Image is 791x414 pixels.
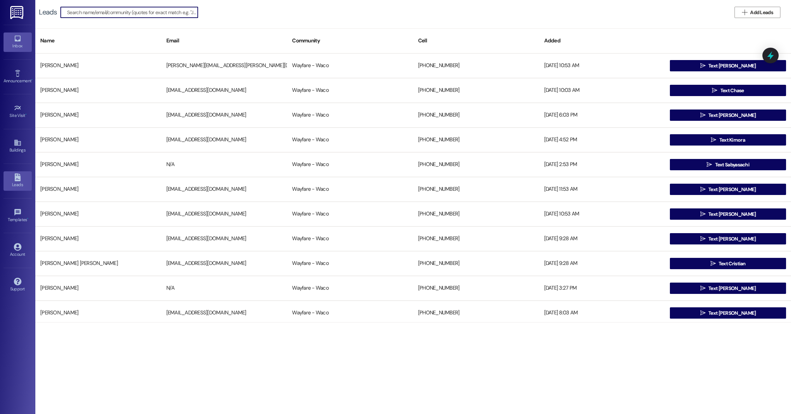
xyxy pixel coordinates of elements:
div: [PHONE_NUMBER] [413,306,539,320]
button: Text [PERSON_NAME] [670,60,786,71]
div: [EMAIL_ADDRESS][DOMAIN_NAME] [161,83,287,97]
a: Support [4,276,32,295]
img: ResiDesk Logo [10,6,25,19]
div: [PERSON_NAME] [35,306,161,320]
button: Text Sabyasachi [670,159,786,170]
a: Inbox [4,32,32,52]
i:  [700,236,706,242]
div: Wayfare - Waco [287,158,413,172]
div: [DATE] 3:27 PM [539,281,665,295]
span: Text Kimora [719,136,745,144]
i:  [707,162,712,167]
div: [EMAIL_ADDRESS][DOMAIN_NAME] [161,232,287,246]
div: [PERSON_NAME] [35,108,161,122]
div: [PHONE_NUMBER] [413,133,539,147]
div: [PERSON_NAME] [35,207,161,221]
span: Text [PERSON_NAME] [708,285,756,292]
div: [PHONE_NUMBER] [413,256,539,271]
div: Wayfare - Waco [287,281,413,295]
button: Text Kimora [670,134,786,146]
div: [PHONE_NUMBER] [413,281,539,295]
div: Wayfare - Waco [287,306,413,320]
span: Text Sabyasachi [715,161,750,168]
span: Text Cristian [719,260,746,267]
div: Wayfare - Waco [287,182,413,196]
div: [EMAIL_ADDRESS][DOMAIN_NAME] [161,133,287,147]
div: Community [287,32,413,49]
button: Text [PERSON_NAME] [670,184,786,195]
span: Text [PERSON_NAME] [708,186,756,193]
button: Text Cristian [670,258,786,269]
div: [DATE] 10:53 AM [539,207,665,221]
div: [PERSON_NAME][EMAIL_ADDRESS][PERSON_NAME][DOMAIN_NAME] [161,59,287,73]
button: Text [PERSON_NAME] [670,208,786,220]
i:  [700,63,706,69]
div: [EMAIL_ADDRESS][DOMAIN_NAME] [161,306,287,320]
div: Wayfare - Waco [287,207,413,221]
div: [PHONE_NUMBER] [413,59,539,73]
i:  [700,187,706,192]
button: Text [PERSON_NAME] [670,110,786,121]
span: • [27,216,28,221]
div: Name [35,32,161,49]
div: [PHONE_NUMBER] [413,207,539,221]
div: [EMAIL_ADDRESS][DOMAIN_NAME] [161,108,287,122]
span: Text [PERSON_NAME] [708,62,756,70]
button: Add Leads [734,7,780,18]
div: Email [161,32,287,49]
i:  [712,88,717,93]
div: [PHONE_NUMBER] [413,83,539,97]
div: N/A [161,281,287,295]
div: [DATE] 11:53 AM [539,182,665,196]
span: Text [PERSON_NAME] [708,309,756,317]
div: Wayfare - Waco [287,59,413,73]
div: [EMAIL_ADDRESS][DOMAIN_NAME] [161,182,287,196]
span: • [31,77,32,82]
a: Leads [4,171,32,190]
i:  [700,285,706,291]
div: Wayfare - Waco [287,83,413,97]
button: Text [PERSON_NAME] [670,233,786,244]
div: Wayfare - Waco [287,256,413,271]
i:  [742,10,747,15]
div: [PHONE_NUMBER] [413,182,539,196]
div: Cell [413,32,539,49]
div: [PERSON_NAME] [35,158,161,172]
div: [DATE] 9:28 AM [539,256,665,271]
div: [DATE] 4:52 PM [539,133,665,147]
button: Text [PERSON_NAME] [670,283,786,294]
span: Add Leads [750,9,773,16]
div: [PHONE_NUMBER] [413,232,539,246]
div: Wayfare - Waco [287,232,413,246]
button: Text Chase [670,85,786,96]
div: [DATE] 10:53 AM [539,59,665,73]
a: Account [4,241,32,260]
a: Templates • [4,206,32,225]
i:  [700,211,706,217]
span: Text [PERSON_NAME] [708,235,756,243]
div: [DATE] 6:03 PM [539,108,665,122]
i:  [710,261,716,266]
span: Text [PERSON_NAME] [708,211,756,218]
div: [PERSON_NAME] [35,281,161,295]
div: Wayfare - Waco [287,108,413,122]
div: [PHONE_NUMBER] [413,158,539,172]
i:  [700,112,706,118]
div: Leads [39,8,57,16]
div: [PERSON_NAME] [35,59,161,73]
div: [EMAIL_ADDRESS][DOMAIN_NAME] [161,207,287,221]
div: [DATE] 8:03 AM [539,306,665,320]
div: [PERSON_NAME] [PERSON_NAME] [35,256,161,271]
div: [DATE] 10:03 AM [539,83,665,97]
div: [PHONE_NUMBER] [413,108,539,122]
div: N/A [161,158,287,172]
span: Text [PERSON_NAME] [708,112,756,119]
a: Buildings [4,137,32,156]
a: Site Visit • [4,102,32,121]
div: Wayfare - Waco [287,133,413,147]
div: [PERSON_NAME] [35,83,161,97]
div: [DATE] 9:28 AM [539,232,665,246]
span: Text Chase [720,87,744,94]
button: Text [PERSON_NAME] [670,307,786,319]
div: [PERSON_NAME] [35,232,161,246]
